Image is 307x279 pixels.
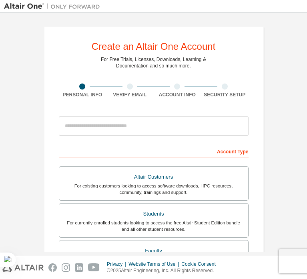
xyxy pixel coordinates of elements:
[64,171,243,183] div: Altair Customers
[62,263,70,272] img: instagram.svg
[201,92,249,98] div: Security Setup
[181,261,220,267] div: Cookie Consent
[48,263,57,272] img: facebook.svg
[64,245,243,257] div: Faculty
[59,145,249,157] div: Account Type
[107,261,128,267] div: Privacy
[75,263,83,272] img: linkedin.svg
[64,220,243,232] div: For currently enrolled students looking to access the free Altair Student Edition bundle and all ...
[106,92,154,98] div: Verify Email
[59,92,106,98] div: Personal Info
[64,208,243,220] div: Students
[92,42,216,51] div: Create an Altair One Account
[154,92,201,98] div: Account Info
[64,183,243,196] div: For existing customers looking to access software downloads, HPC resources, community, trainings ...
[101,56,206,69] div: For Free Trials, Licenses, Downloads, Learning & Documentation and so much more.
[4,2,104,10] img: Altair One
[88,263,100,272] img: youtube.svg
[2,263,44,272] img: altair_logo.svg
[128,261,181,267] div: Website Terms of Use
[107,267,221,274] p: © 2025 Altair Engineering, Inc. All Rights Reserved.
